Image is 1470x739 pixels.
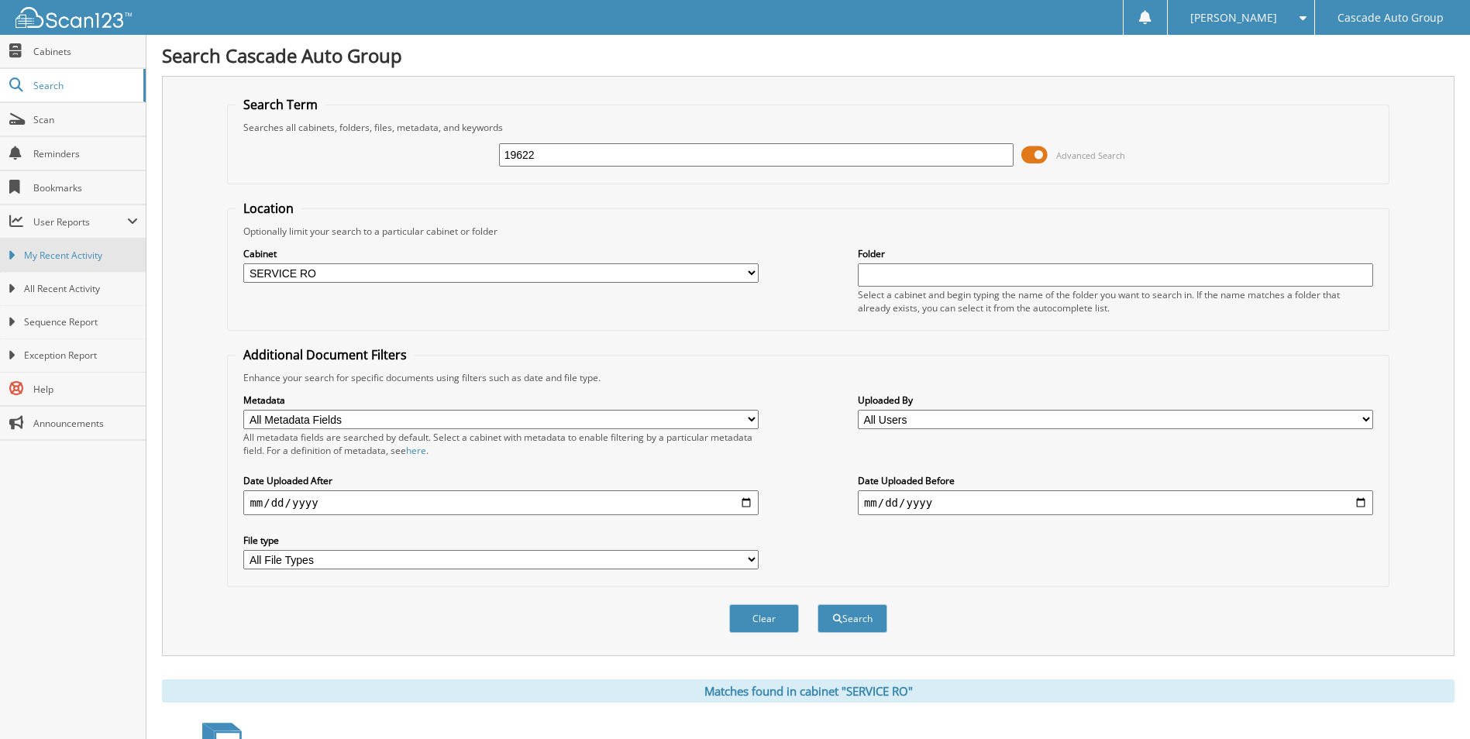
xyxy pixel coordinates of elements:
[858,247,1373,260] label: Folder
[24,249,138,263] span: My Recent Activity
[236,371,1380,384] div: Enhance your search for specific documents using filters such as date and file type.
[162,43,1455,68] h1: Search Cascade Auto Group
[1190,13,1277,22] span: [PERSON_NAME]
[858,288,1373,315] div: Select a cabinet and begin typing the name of the folder you want to search in. If the name match...
[236,346,415,363] legend: Additional Document Filters
[33,79,136,92] span: Search
[243,534,759,547] label: File type
[729,604,799,633] button: Clear
[33,383,138,396] span: Help
[33,113,138,126] span: Scan
[15,7,132,28] img: scan123-logo-white.svg
[236,225,1380,238] div: Optionally limit your search to a particular cabinet or folder
[858,394,1373,407] label: Uploaded By
[1056,150,1125,161] span: Advanced Search
[236,200,301,217] legend: Location
[243,247,759,260] label: Cabinet
[858,474,1373,487] label: Date Uploaded Before
[1393,665,1470,739] iframe: Chat Widget
[33,147,138,160] span: Reminders
[243,431,759,457] div: All metadata fields are searched by default. Select a cabinet with metadata to enable filtering b...
[162,679,1455,703] div: Matches found in cabinet "SERVICE RO"
[1337,13,1444,22] span: Cascade Auto Group
[24,282,138,296] span: All Recent Activity
[33,181,138,194] span: Bookmarks
[236,96,325,113] legend: Search Term
[243,490,759,515] input: start
[243,474,759,487] label: Date Uploaded After
[406,444,426,457] a: here
[24,349,138,363] span: Exception Report
[33,45,138,58] span: Cabinets
[33,417,138,430] span: Announcements
[33,215,127,229] span: User Reports
[24,315,138,329] span: Sequence Report
[818,604,887,633] button: Search
[236,121,1380,134] div: Searches all cabinets, folders, files, metadata, and keywords
[243,394,759,407] label: Metadata
[858,490,1373,515] input: end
